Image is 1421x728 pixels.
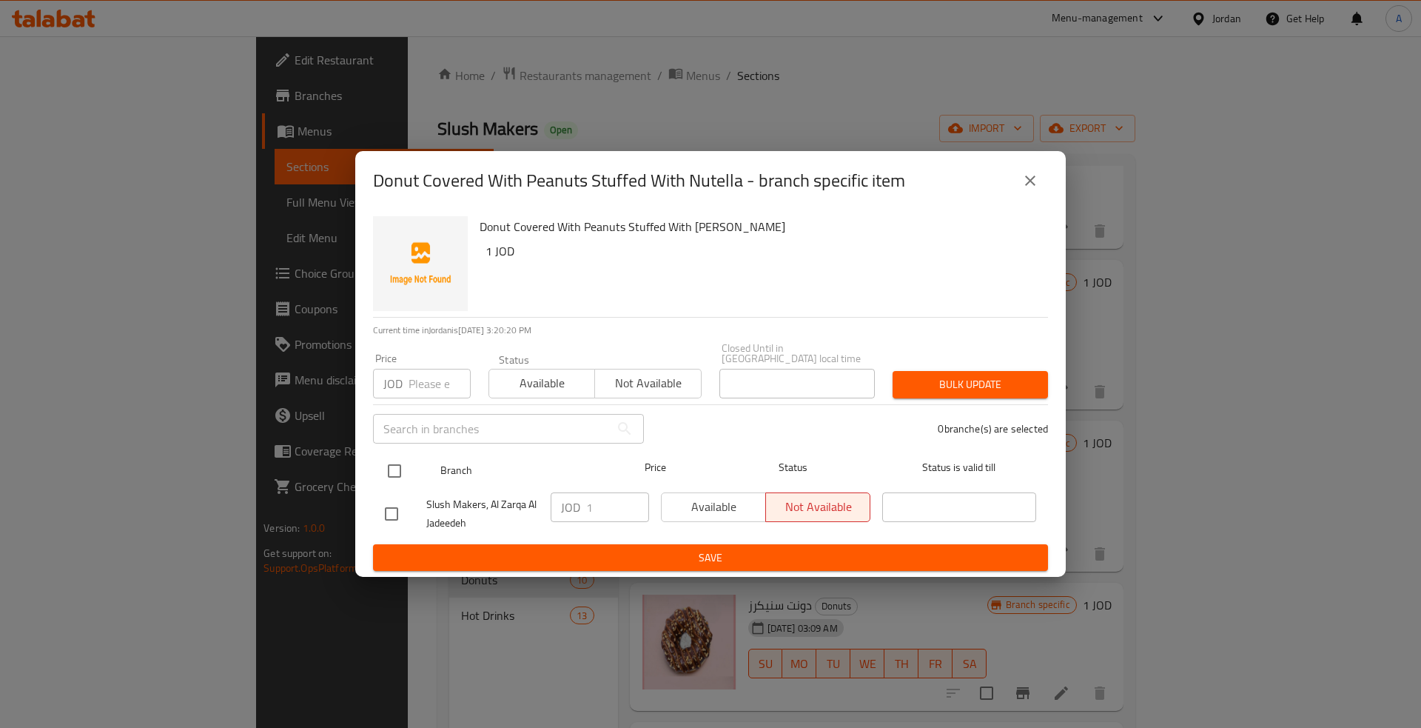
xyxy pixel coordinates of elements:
[373,544,1048,572] button: Save
[480,216,1036,237] h6: Donut Covered With Peanuts Stuffed With [PERSON_NAME]
[385,549,1036,567] span: Save
[440,461,594,480] span: Branch
[409,369,471,398] input: Please enter price
[373,414,610,444] input: Search in branches
[373,324,1048,337] p: Current time in Jordan is [DATE] 3:20:20 PM
[373,216,468,311] img: Donut Covered With Peanuts Stuffed With Nutella
[893,371,1048,398] button: Bulk update
[383,375,403,393] p: JOD
[606,458,705,477] span: Price
[426,495,539,532] span: Slush Makers, Al Zarqa Al Jadeedeh
[938,421,1048,436] p: 0 branche(s) are selected
[882,458,1036,477] span: Status is valid till
[586,492,649,522] input: Please enter price
[904,375,1036,394] span: Bulk update
[716,458,870,477] span: Status
[373,169,905,193] h2: Donut Covered With Peanuts Stuffed With Nutella - branch specific item
[495,373,589,394] span: Available
[594,369,701,398] button: Not available
[488,369,595,398] button: Available
[486,241,1036,261] h6: 1 JOD
[601,373,695,394] span: Not available
[1012,163,1048,198] button: close
[561,498,580,516] p: JOD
